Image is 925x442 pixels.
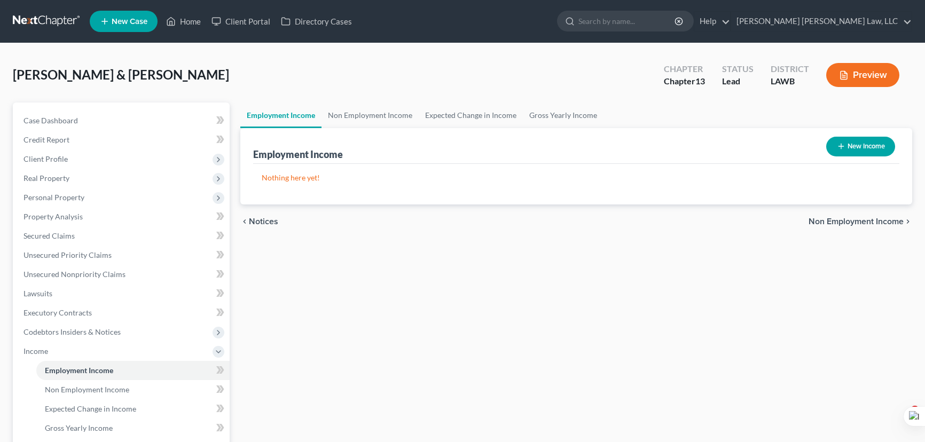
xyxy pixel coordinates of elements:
[45,404,136,413] span: Expected Change in Income
[15,303,230,322] a: Executory Contracts
[15,207,230,226] a: Property Analysis
[36,399,230,419] a: Expected Change in Income
[240,217,249,226] i: chevron_left
[523,102,603,128] a: Gross Yearly Income
[23,116,78,125] span: Case Dashboard
[23,231,75,240] span: Secured Claims
[23,289,52,298] span: Lawsuits
[771,63,809,75] div: District
[23,308,92,317] span: Executory Contracts
[45,423,113,432] span: Gross Yearly Income
[889,406,914,431] iframe: Intercom live chat
[45,385,129,394] span: Non Employment Income
[809,217,904,226] span: Non Employment Income
[911,406,919,414] span: 4
[694,12,730,31] a: Help
[826,63,899,87] button: Preview
[664,63,705,75] div: Chapter
[240,217,278,226] button: chevron_left Notices
[15,265,230,284] a: Unsecured Nonpriority Claims
[112,18,147,26] span: New Case
[249,217,278,226] span: Notices
[15,111,230,130] a: Case Dashboard
[695,76,705,86] span: 13
[731,12,912,31] a: [PERSON_NAME] [PERSON_NAME] Law, LLC
[904,217,912,226] i: chevron_right
[23,193,84,202] span: Personal Property
[262,172,891,183] p: Nothing here yet!
[722,63,754,75] div: Status
[771,75,809,88] div: LAWB
[253,148,343,161] div: Employment Income
[23,250,112,259] span: Unsecured Priority Claims
[206,12,276,31] a: Client Portal
[36,361,230,380] a: Employment Income
[13,67,229,82] span: [PERSON_NAME] & [PERSON_NAME]
[45,366,113,375] span: Employment Income
[23,270,126,279] span: Unsecured Nonpriority Claims
[161,12,206,31] a: Home
[15,226,230,246] a: Secured Claims
[826,137,895,156] button: New Income
[23,154,68,163] span: Client Profile
[15,246,230,265] a: Unsecured Priority Claims
[36,380,230,399] a: Non Employment Income
[276,12,357,31] a: Directory Cases
[23,135,69,144] span: Credit Report
[23,346,48,356] span: Income
[240,102,322,128] a: Employment Income
[809,217,912,226] button: Non Employment Income chevron_right
[722,75,754,88] div: Lead
[419,102,523,128] a: Expected Change in Income
[15,284,230,303] a: Lawsuits
[664,75,705,88] div: Chapter
[578,11,676,31] input: Search by name...
[322,102,419,128] a: Non Employment Income
[23,173,69,183] span: Real Property
[23,212,83,221] span: Property Analysis
[15,130,230,149] a: Credit Report
[36,419,230,438] a: Gross Yearly Income
[23,327,121,336] span: Codebtors Insiders & Notices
